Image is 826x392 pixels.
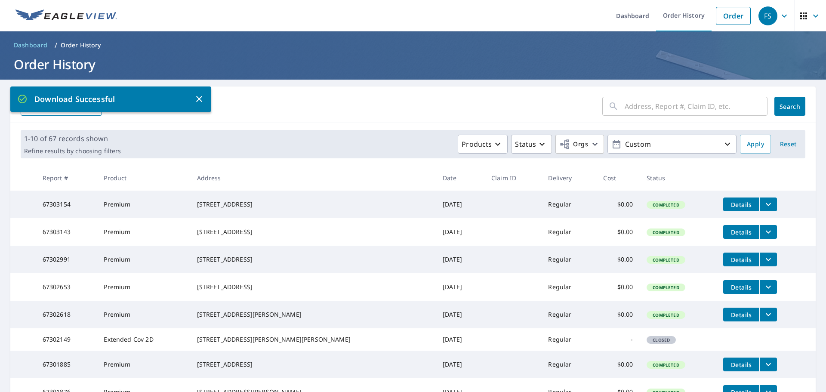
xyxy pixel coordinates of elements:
span: Details [728,311,754,319]
td: [DATE] [436,191,484,218]
td: $0.00 [596,351,640,378]
div: [STREET_ADDRESS] [197,283,429,291]
div: [STREET_ADDRESS] [197,228,429,236]
div: [STREET_ADDRESS][PERSON_NAME][PERSON_NAME] [197,335,429,344]
td: 67303154 [36,191,97,218]
button: filesDropdownBtn-67302991 [759,253,777,266]
th: Claim ID [484,165,541,191]
p: Order History [61,41,101,49]
td: Regular [541,328,596,351]
div: [STREET_ADDRESS][PERSON_NAME] [197,310,429,319]
button: filesDropdownBtn-67302653 [759,280,777,294]
div: [STREET_ADDRESS] [197,360,429,369]
p: Status [515,139,536,149]
input: Address, Report #, Claim ID, etc. [625,94,767,118]
button: Custom [607,135,737,154]
td: Regular [541,246,596,273]
span: Reset [778,139,798,150]
p: Refine results by choosing filters [24,147,121,155]
button: detailsBtn-67303143 [723,225,759,239]
td: Regular [541,218,596,246]
td: Regular [541,301,596,328]
td: [DATE] [436,273,484,301]
h1: Order History [10,56,816,73]
td: Premium [97,301,190,328]
td: Premium [97,246,190,273]
th: Address [190,165,436,191]
td: Premium [97,273,190,301]
td: [DATE] [436,351,484,378]
td: Regular [541,351,596,378]
td: $0.00 [596,246,640,273]
span: Apply [747,139,764,150]
span: Orgs [559,139,588,150]
li: / [55,40,57,50]
button: detailsBtn-67302653 [723,280,759,294]
td: [DATE] [436,246,484,273]
button: Orgs [555,135,604,154]
span: Details [728,361,754,369]
td: Premium [97,351,190,378]
nav: breadcrumb [10,38,816,52]
div: [STREET_ADDRESS] [197,200,429,209]
td: [DATE] [436,301,484,328]
td: - [596,328,640,351]
span: Details [728,228,754,236]
td: $0.00 [596,273,640,301]
td: [DATE] [436,328,484,351]
button: detailsBtn-67302991 [723,253,759,266]
th: Status [640,165,716,191]
td: $0.00 [596,218,640,246]
button: filesDropdownBtn-67301885 [759,358,777,371]
span: Details [728,256,754,264]
button: Status [511,135,552,154]
td: Premium [97,218,190,246]
button: Reset [774,135,802,154]
div: [STREET_ADDRESS] [197,255,429,264]
button: detailsBtn-67302618 [723,308,759,321]
span: Closed [647,337,675,343]
td: 67301885 [36,351,97,378]
button: filesDropdownBtn-67302618 [759,308,777,321]
button: detailsBtn-67301885 [723,358,759,371]
td: 67302991 [36,246,97,273]
span: Details [728,201,754,209]
p: Download Successful [17,93,194,105]
span: Dashboard [14,41,48,49]
td: 67302149 [36,328,97,351]
th: Product [97,165,190,191]
span: Search [781,102,798,111]
a: Dashboard [10,38,51,52]
td: 67303143 [36,218,97,246]
th: Cost [596,165,640,191]
p: Products [462,139,492,149]
td: Extended Cov 2D [97,328,190,351]
span: Completed [647,257,684,263]
button: Search [774,97,805,116]
span: Completed [647,202,684,208]
p: Custom [622,137,722,152]
td: Premium [97,191,190,218]
td: [DATE] [436,218,484,246]
th: Report # [36,165,97,191]
span: Details [728,283,754,291]
th: Delivery [541,165,596,191]
button: filesDropdownBtn-67303143 [759,225,777,239]
span: Completed [647,229,684,235]
p: 1-10 of 67 records shown [24,133,121,144]
button: Products [458,135,508,154]
td: $0.00 [596,301,640,328]
td: 67302618 [36,301,97,328]
button: Apply [740,135,771,154]
img: EV Logo [15,9,117,22]
button: detailsBtn-67303154 [723,198,759,211]
a: Order [716,7,751,25]
td: 67302653 [36,273,97,301]
span: Completed [647,362,684,368]
button: filesDropdownBtn-67303154 [759,198,777,211]
td: Regular [541,273,596,301]
th: Date [436,165,484,191]
span: Completed [647,312,684,318]
div: FS [758,6,777,25]
span: Completed [647,284,684,290]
